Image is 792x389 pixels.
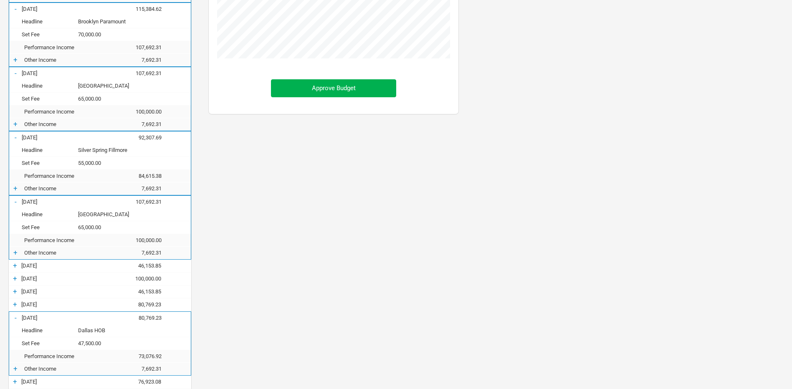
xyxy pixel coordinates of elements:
div: 18-Aug-25 [22,134,120,141]
div: + [9,300,21,308]
div: 26-Aug-25 [21,301,119,308]
div: Chicago Riviera [78,211,120,217]
div: + [9,377,21,386]
div: Set Fee [22,340,78,346]
div: 65,000.00 [78,96,120,102]
div: Franklin Music Hall [78,83,120,89]
div: Performance Income [22,353,120,359]
div: 15-Aug-25 [22,6,120,12]
div: Other Income [22,57,120,63]
div: 92,307.69 [120,134,170,141]
div: - [9,5,22,13]
div: Headline [22,327,78,333]
div: Other Income [22,121,120,127]
div: Performance Income [22,44,120,51]
div: Performance Income [22,237,120,243]
div: 76,923.08 [119,379,170,385]
div: Other Income [22,250,120,256]
div: 73,076.92 [120,353,170,359]
div: 29-Aug-25 [21,379,119,385]
div: Headline [22,83,78,89]
div: Set Fee [22,31,78,38]
div: 7,692.31 [120,250,170,256]
div: Dallas HOB [78,327,120,333]
div: - [9,133,22,141]
div: 100,000.00 [119,275,170,282]
div: + [9,364,22,373]
div: 20-Aug-25 [22,199,120,205]
div: 55,000.00 [78,160,120,166]
div: 46,153.85 [119,263,170,269]
div: Headline [22,147,78,153]
div: 70,000.00 [78,31,120,38]
span: Approve Budget [312,84,356,92]
div: + [9,120,22,128]
div: 21-Aug-25 [21,263,119,269]
div: + [9,274,21,283]
div: 80,769.23 [120,315,170,321]
button: Approve Budget [271,79,396,97]
div: 107,692.31 [120,44,170,51]
div: Brooklyn Paramount [78,18,120,25]
div: 84,615.38 [120,173,170,179]
div: - [9,69,22,77]
div: 107,692.31 [120,199,170,205]
div: + [9,287,21,296]
div: 7,692.31 [120,121,170,127]
div: 17-Aug-25 [22,70,120,76]
div: 23-Aug-25 [21,275,119,282]
div: 7,692.31 [120,185,170,192]
div: Performance Income [22,109,120,115]
div: 65,000.00 [78,224,120,230]
div: + [9,56,22,64]
div: 107,692.31 [120,70,170,76]
div: 100,000.00 [120,109,170,115]
div: + [9,248,22,257]
div: Headline [22,211,78,217]
div: Headline [22,18,78,25]
div: - [9,313,22,322]
div: 100,000.00 [120,237,170,243]
div: 27-Aug-25 [22,315,120,321]
div: 80,769.23 [119,301,170,308]
div: 46,153.85 [119,288,170,295]
div: Other Income [22,185,120,192]
div: 7,692.31 [120,57,170,63]
div: + [9,184,22,192]
div: Set Fee [22,160,78,166]
div: 24-Aug-25 [21,288,119,295]
div: 115,384.62 [120,6,170,12]
div: Other Income [22,366,120,372]
div: + [9,261,21,270]
div: Silver Spring Fillmore [78,147,120,153]
div: Performance Income [22,173,120,179]
div: Set Fee [22,224,78,230]
div: 7,692.31 [120,366,170,372]
div: - [9,197,22,206]
div: Set Fee [22,96,78,102]
div: 47,500.00 [78,340,120,346]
